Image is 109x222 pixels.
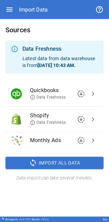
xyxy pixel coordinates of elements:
[41,218,49,221] span: v 5.0.3
[89,90,97,98] span: chevron_right
[1,218,4,220] img: Drivepoint
[22,55,98,69] p: Latest data from data warehouse is from
[37,63,75,68] b: [DATE] 10:43 AM .
[32,218,49,221] div: Model
[77,136,85,144] span: downloading
[77,115,85,123] span: downloading
[19,218,30,221] span: v 6.0.105
[89,115,97,123] span: chevron_right
[30,136,87,144] span: Monthly Ads
[5,174,104,182] h6: Data import can take several minutes.
[5,218,30,221] div: Drivepoint
[19,6,48,13] div: Import Data
[89,136,97,144] span: chevron_right
[22,45,98,53] div: Data Freshness
[39,159,80,167] span: Import All Data
[5,157,104,169] button: Import All Data
[30,95,66,100] span: Data Freshness
[30,120,66,125] span: Data Freshness
[11,114,22,125] img: Shopify
[5,24,104,35] h6: Sources
[30,112,87,120] span: Shopify
[30,86,87,95] span: Quickbooks
[77,90,85,98] span: downloading
[11,135,23,146] img: Monthly Ads
[11,88,22,99] img: Quickbooks
[103,218,108,221] div: Ibex
[29,159,37,167] span: sync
